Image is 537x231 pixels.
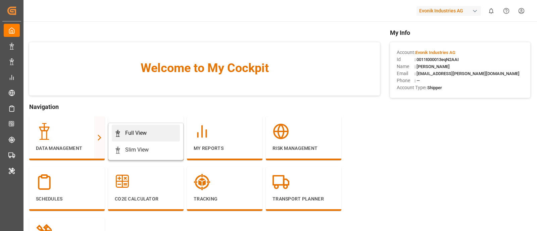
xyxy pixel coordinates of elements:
[29,102,380,111] span: Navigation
[125,146,149,154] div: Slim View
[390,28,530,37] span: My Info
[397,56,414,63] span: Id
[414,64,450,69] span: : [PERSON_NAME]
[43,59,367,77] span: Welcome to My Cockpit
[115,195,177,203] p: CO2e Calculator
[397,49,414,56] span: Account
[125,129,147,137] div: Full View
[414,78,420,83] span: : —
[36,195,98,203] p: Schedules
[397,70,414,77] span: Email
[273,145,335,152] p: Risk Management
[112,125,180,141] a: Full View
[273,195,335,203] p: Transport Planner
[397,77,414,84] span: Phone
[414,71,520,76] span: : [EMAIL_ADDRESS][PERSON_NAME][DOMAIN_NAME]
[36,145,98,152] p: Data Management
[194,195,256,203] p: Tracking
[194,145,256,152] p: My Reports
[414,57,459,62] span: : 0011t000013eqN2AAI
[112,141,180,158] a: Slim View
[397,63,414,70] span: Name
[397,84,425,91] span: Account Type
[425,85,442,90] span: : Shipper
[416,50,455,55] span: Evonik Industries AG
[414,50,455,55] span: :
